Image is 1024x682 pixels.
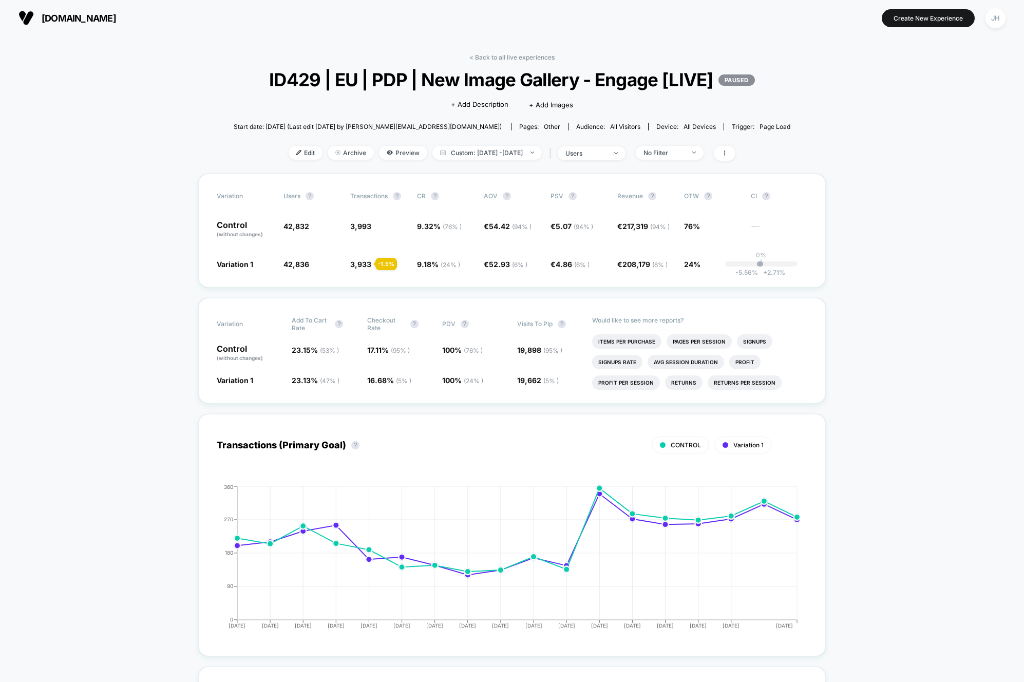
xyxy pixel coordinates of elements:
tspan: [DATE] [328,622,345,629]
tspan: [DATE] [723,622,740,629]
span: PDV [442,320,456,328]
span: + [763,269,767,276]
button: ? [568,192,577,200]
span: Variation [217,192,273,200]
span: ( 94 % ) [650,223,670,231]
img: end [335,150,340,155]
span: CR [417,192,426,200]
button: ? [762,192,770,200]
span: ( 94 % ) [512,223,532,231]
span: 5.07 [556,222,593,231]
button: ? [351,441,359,449]
span: Checkout Rate [367,316,405,332]
span: 24% [684,260,700,269]
tspan: [DATE] [690,622,707,629]
img: end [614,152,618,154]
span: Archive [328,146,374,160]
span: all devices [684,123,716,130]
tspan: [DATE] [624,622,641,629]
div: TRANSACTIONS [206,484,797,638]
li: Pages Per Session [667,334,732,349]
span: PSV [551,192,563,200]
button: ? [335,320,343,328]
span: other [544,123,560,130]
span: € [551,222,593,231]
span: Start date: [DATE] (Last edit [DATE] by [PERSON_NAME][EMAIL_ADDRESS][DOMAIN_NAME]) [234,123,502,130]
span: [DOMAIN_NAME] [42,13,116,24]
button: ? [410,320,419,328]
li: Profit [729,355,761,369]
button: ? [558,320,566,328]
span: € [484,222,532,231]
span: ( 47 % ) [320,377,339,385]
tspan: [DATE] [492,622,509,629]
tspan: [DATE] [229,622,245,629]
span: 23.15 % [292,346,339,354]
tspan: [DATE] [393,622,410,629]
div: Trigger: [732,123,790,130]
tspan: 180 [225,550,233,556]
span: CONTROL [671,441,701,449]
span: ( 6 % ) [574,261,590,269]
span: € [617,260,668,269]
p: PAUSED [718,74,755,86]
tspan: 0 [230,616,233,622]
span: AOV [484,192,498,200]
div: JH [985,8,1006,28]
div: - 1.5 % [375,258,397,270]
button: [DOMAIN_NAME] [15,10,119,26]
img: end [692,151,696,154]
li: Returns Per Session [708,375,782,390]
span: 100 % [442,346,483,354]
tspan: [DATE] [657,622,674,629]
span: Page Load [760,123,790,130]
img: edit [296,150,301,155]
button: ? [704,192,712,200]
li: Returns [665,375,703,390]
tspan: [DATE] [459,622,476,629]
li: Avg Session Duration [648,355,724,369]
a: < Back to all live experiences [469,53,555,61]
div: Pages: [519,123,560,130]
span: + Add Description [451,100,508,110]
span: + Add Images [529,101,573,109]
span: OTW [684,192,741,200]
span: 16.68 % [367,376,411,385]
span: CI [751,192,807,200]
span: -5.56 % [735,269,758,276]
span: 9.18 % [417,260,460,269]
span: ( 5 % ) [396,377,411,385]
span: ( 5 % ) [543,377,559,385]
span: All Visitors [610,123,640,130]
span: Preview [379,146,427,160]
span: users [283,192,300,200]
button: ? [393,192,401,200]
tspan: [DATE] [361,622,377,629]
tspan: [DATE] [776,622,793,629]
p: Control [217,221,273,238]
span: (without changes) [217,231,263,237]
tspan: 360 [224,483,233,489]
span: ( 76 % ) [443,223,462,231]
button: Create New Experience [882,9,975,27]
span: 9.32 % [417,222,462,231]
button: ? [431,192,439,200]
span: 208,179 [622,260,668,269]
span: € [617,222,670,231]
span: 19,662 [517,376,559,385]
span: ( 6 % ) [512,261,527,269]
span: ( 95 % ) [391,347,410,354]
span: Custom: [DATE] - [DATE] [432,146,542,160]
li: Signups [737,334,772,349]
button: ? [648,192,656,200]
span: 76% [684,222,700,231]
span: 217,319 [622,222,670,231]
span: 3,993 [350,222,371,231]
span: 19,898 [517,346,562,354]
img: calendar [440,150,446,155]
tspan: [DATE] [261,622,278,629]
span: € [484,260,527,269]
span: Device: [648,123,724,130]
span: ( 95 % ) [543,347,562,354]
button: JH [982,8,1009,29]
